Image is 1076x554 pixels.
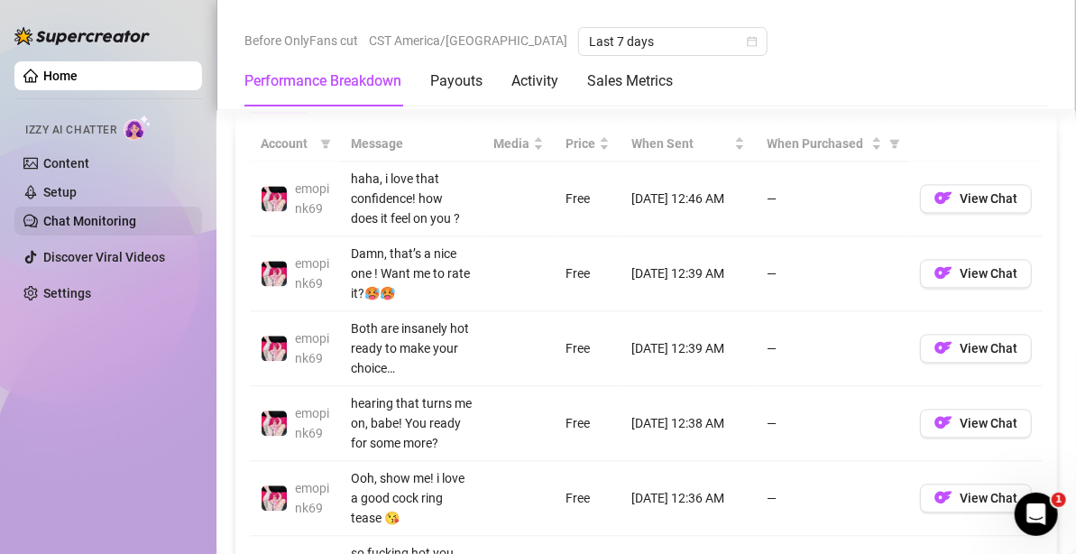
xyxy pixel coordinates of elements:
[934,338,952,356] img: OF
[566,134,595,153] span: Price
[262,261,287,286] img: emopink69
[621,236,756,311] td: [DATE] 12:39 AM
[43,214,136,228] a: Chat Monitoring
[555,236,621,311] td: Free
[555,386,621,461] td: Free
[124,115,152,141] img: AI Chatter
[920,270,1032,284] a: OFView Chat
[555,461,621,536] td: Free
[244,27,358,54] span: Before OnlyFans cut
[295,331,329,365] span: emopink69
[587,70,673,92] div: Sales Metrics
[960,341,1017,355] span: View Chat
[317,130,335,157] span: filter
[920,334,1032,363] button: OFView Chat
[14,27,150,45] img: logo-BBDzfeDw.svg
[934,488,952,506] img: OF
[621,126,756,162] th: When Sent
[920,484,1032,512] button: OFView Chat
[555,126,621,162] th: Price
[589,28,757,55] span: Last 7 days
[621,461,756,536] td: [DATE] 12:36 AM
[483,126,555,162] th: Media
[369,27,567,54] span: CST America/[GEOGRAPHIC_DATA]
[262,336,287,361] img: emopink69
[621,311,756,386] td: [DATE] 12:39 AM
[555,311,621,386] td: Free
[340,126,483,162] th: Message
[511,70,558,92] div: Activity
[756,162,909,236] td: —
[43,185,77,199] a: Setup
[756,461,909,536] td: —
[889,138,900,149] span: filter
[262,411,287,436] img: emopink69
[960,491,1017,505] span: View Chat
[756,311,909,386] td: —
[631,134,731,153] span: When Sent
[351,319,472,378] div: Both are insanely hot ready to make your choice unforgettable?
[920,259,1032,288] button: OFView Chat
[1015,493,1058,536] iframe: Intercom live chat
[621,386,756,461] td: [DATE] 12:38 AM
[960,191,1017,206] span: View Chat
[493,134,529,153] span: Media
[934,189,952,207] img: OF
[295,406,329,440] span: emopink69
[920,195,1032,209] a: OFView Chat
[43,69,78,83] a: Home
[960,416,1017,430] span: View Chat
[295,181,329,216] span: emopink69
[934,263,952,282] img: OF
[920,420,1032,434] a: OFView Chat
[262,186,287,211] img: emopink69
[351,244,472,303] div: Damn, that’s a nice one ! Want me to rate it?🥵🥵
[351,468,472,528] div: Ooh, show me! i love a good cock ring tease 😘
[1052,493,1066,507] span: 1
[756,386,909,461] td: —
[320,138,331,149] span: filter
[261,134,313,153] span: Account
[25,122,116,139] span: Izzy AI Chatter
[920,494,1032,509] a: OFView Chat
[351,169,472,228] div: haha, i love that confidence! how does it feel on you ?
[920,409,1032,438] button: OFView Chat
[43,156,89,171] a: Content
[244,70,401,92] div: Performance Breakdown
[295,256,329,291] span: emopink69
[621,162,756,236] td: [DATE] 12:46 AM
[351,393,472,453] div: hearing that turns me on, babe! You ready for some more?
[747,36,758,47] span: calendar
[295,481,329,515] span: emopink69
[756,126,909,162] th: When Purchased
[920,184,1032,213] button: OFView Chat
[920,345,1032,359] a: OFView Chat
[960,266,1017,281] span: View Chat
[43,250,165,264] a: Discover Viral Videos
[43,286,91,300] a: Settings
[555,162,621,236] td: Free
[934,413,952,431] img: OF
[886,130,904,157] span: filter
[756,236,909,311] td: —
[767,134,868,153] span: When Purchased
[262,485,287,511] img: emopink69
[430,70,483,92] div: Payouts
